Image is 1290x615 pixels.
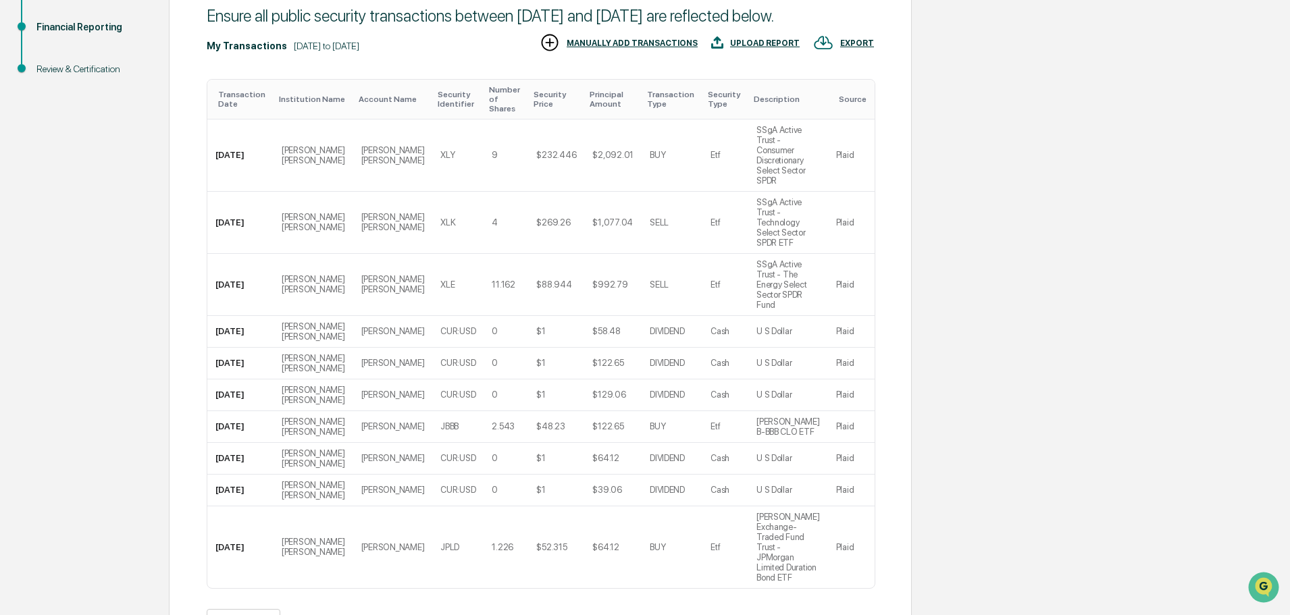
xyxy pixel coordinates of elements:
a: 🗄️Attestations [93,165,173,189]
div: Cash [711,485,729,495]
div: 🖐️ [14,171,24,182]
td: Plaid [828,475,875,506]
div: Etf [711,217,720,228]
a: 🔎Data Lookup [8,190,91,215]
div: Start new chat [46,103,222,117]
td: [PERSON_NAME] [PERSON_NAME] [353,254,433,316]
div: $992.79 [592,279,627,290]
div: $1 [536,485,545,495]
div: $122.65 [592,421,623,431]
div: $58.48 [592,326,620,336]
iframe: Open customer support [1247,570,1283,607]
div: 🗄️ [98,171,109,182]
div: $122.65 [592,358,623,368]
div: $1 [536,453,545,463]
div: UPLOAD REPORT [730,38,800,48]
div: Toggle SortBy [438,90,478,109]
div: Etf [711,542,720,552]
div: CUR:USD [440,358,475,368]
div: $1 [536,358,545,368]
div: $52.315 [536,542,567,552]
div: XLE [440,279,455,290]
img: UPLOAD REPORT [711,32,723,53]
div: Toggle SortBy [489,85,523,113]
div: CUR:USD [440,390,475,400]
div: [PERSON_NAME] [PERSON_NAME] [282,353,345,373]
td: [PERSON_NAME] [353,316,433,348]
div: SELL [650,279,669,290]
td: [PERSON_NAME] [353,443,433,475]
td: Plaid [828,192,875,254]
td: Plaid [828,411,875,443]
div: CUR:USD [440,326,475,336]
div: [PERSON_NAME] [PERSON_NAME] [282,145,345,165]
span: Preclearance [27,170,87,184]
td: Plaid [828,316,875,348]
div: [PERSON_NAME] [PERSON_NAME] [282,385,345,405]
div: Toggle SortBy [279,95,348,104]
div: $48.23 [536,421,565,431]
div: Toggle SortBy [708,90,743,109]
div: $129.06 [592,390,625,400]
div: Etf [711,421,720,431]
div: 0 [492,453,498,463]
td: Plaid [828,348,875,379]
div: Etf [711,150,720,160]
div: Toggle SortBy [839,95,869,104]
td: [DATE] [207,443,274,475]
div: $39.06 [592,485,621,495]
td: [DATE] [207,192,274,254]
div: Toggle SortBy [359,95,428,104]
div: CUR:USD [440,485,475,495]
div: MANUALLY ADD TRANSACTIONS [567,38,698,48]
div: U S Dollar [756,485,792,495]
td: Plaid [828,254,875,316]
div: EXPORT [840,38,874,48]
div: BUY [650,542,665,552]
td: [PERSON_NAME] [353,411,433,443]
span: Pylon [134,229,163,239]
div: [PERSON_NAME] [PERSON_NAME] [282,321,345,342]
div: 11.162 [492,279,515,290]
div: Toggle SortBy [534,90,579,109]
div: Cash [711,326,729,336]
td: [PERSON_NAME] [353,475,433,506]
div: $1 [536,390,545,400]
div: SSgA Active Trust - The Energy Select Sector SPDR Fund [756,259,820,310]
div: [PERSON_NAME] [PERSON_NAME] [282,274,345,294]
div: BUY [650,421,665,431]
td: [PERSON_NAME] [353,379,433,411]
td: Plaid [828,443,875,475]
div: $1,077.04 [592,217,633,228]
div: U S Dollar [756,358,792,368]
div: $232.446 [536,150,576,160]
div: $88.944 [536,279,571,290]
img: 1746055101610-c473b297-6a78-478c-a979-82029cc54cd1 [14,103,38,128]
div: BUY [650,150,665,160]
div: 2.543 [492,421,515,431]
div: [PERSON_NAME] B-BBB CLO ETF [756,417,820,437]
div: $64.12 [592,453,619,463]
td: [PERSON_NAME] [PERSON_NAME] [353,192,433,254]
div: [PERSON_NAME] [PERSON_NAME] [282,448,345,469]
div: $269.26 [536,217,570,228]
td: [DATE] [207,348,274,379]
td: Plaid [828,506,875,588]
div: XLK [440,217,455,228]
p: How can we help? [14,28,246,50]
div: DIVIDEND [650,453,685,463]
div: Cash [711,453,729,463]
div: DIVIDEND [650,390,685,400]
span: Data Lookup [27,196,85,209]
div: Cash [711,358,729,368]
div: 4 [492,217,498,228]
div: DIVIDEND [650,358,685,368]
div: JPLD [440,542,459,552]
div: [PERSON_NAME] Exchange-Traded Fund Trust - JPMorgan Limited Duration Bond ETF [756,512,820,583]
td: [DATE] [207,411,274,443]
div: [PERSON_NAME] [PERSON_NAME] [282,212,345,232]
div: We're available if you need us! [46,117,171,128]
div: My Transactions [207,41,287,51]
div: [PERSON_NAME] [PERSON_NAME] [282,417,345,437]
